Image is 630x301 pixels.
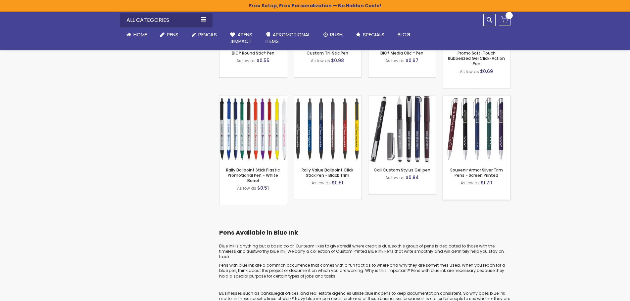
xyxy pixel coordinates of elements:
iframe: Google Customer Reviews [575,283,630,301]
span: $1.70 [481,179,492,186]
span: $0.69 [480,68,493,75]
a: Specials [349,27,391,42]
span: $0.51 [257,185,269,191]
a: 4PROMOTIONALITEMS [259,27,317,49]
a: Blog [391,27,417,42]
a: Rally Value Ballpoint Click Stick Pen - Black Trim [302,167,353,178]
a: Custom Tri-Stic Pen [307,50,348,56]
p: Blue ink is anything but a basic color. Our team likes to give credit where credit is due, so thi... [219,244,510,260]
img: Rally Value Ballpoint Click Stick Pen - Black Trim [294,95,361,163]
a: Rally Ballpoint Stick Plastic Promotional Pen - White Barrel [226,167,280,183]
span: As low as [236,58,256,63]
span: Blog [398,31,411,38]
a: 4Pens4impact [223,27,259,49]
span: As low as [385,58,405,63]
a: Cali Custom Stylus Gel pen [374,167,430,173]
span: $0.51 [332,179,343,186]
a: Rally Ballpoint Stick Plastic Promotional Pen - White Barrel [219,95,287,101]
a: BIC® Media Clic™ Pen [380,50,423,56]
a: Cali Custom Stylus Gel pen [368,95,436,101]
span: As low as [460,180,480,186]
span: $0.55 [257,57,269,64]
a: Pens [154,27,185,42]
a: Rally Value Ballpoint Click Stick Pen - Black Trim [294,95,361,101]
a: legal offices [274,290,299,296]
span: As low as [460,69,479,74]
span: As low as [311,58,330,63]
img: Cali Custom Stylus Gel pen [368,95,436,163]
a: Rush [317,27,349,42]
img: Souvenur Armor Silver Trim Pens [443,95,510,163]
span: $0.67 [406,57,418,64]
a: Home [120,27,154,42]
p: Pens with blue ink are a common occurrence that comes with a fun fact as to where and why they ar... [219,263,510,279]
span: Rush [330,31,343,38]
a: Souvenur Armor Silver Trim Pens [443,95,510,101]
span: $0.98 [331,57,344,64]
strong: Pens Available in Blue Ink [219,228,298,237]
span: $0.84 [406,174,419,181]
span: 4PROMOTIONAL ITEMS [266,31,310,45]
a: Promo Soft-Touch Rubberized Gel Click-Action Pen [448,50,505,66]
span: Pencils [198,31,217,38]
a: Pencils [185,27,223,42]
span: 4Pens 4impact [230,31,252,45]
span: Home [133,31,147,38]
span: As low as [312,180,331,186]
img: Rally Ballpoint Stick Plastic Promotional Pen - White Barrel [219,95,287,163]
a: Souvenir Armor Silver Trim Pens - Screen Printed [450,167,503,178]
span: As low as [237,185,256,191]
span: Specials [363,31,384,38]
div: All Categories [120,13,213,27]
span: Pens [167,31,178,38]
span: As low as [385,175,405,180]
a: BIC® Round Stic® Pen [232,50,274,56]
